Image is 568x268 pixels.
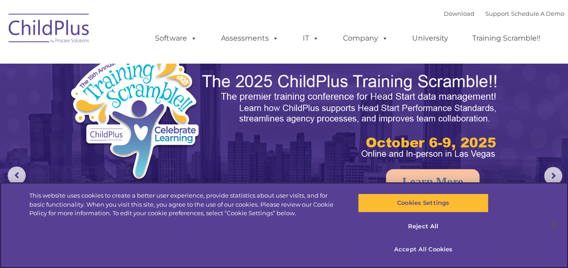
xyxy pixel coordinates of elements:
a: Company [334,29,397,47]
div: This website uses cookies to create a better user experience, provide statistics about user visit... [29,191,341,218]
a: University [403,29,457,47]
span: Phone number [126,97,164,103]
a: Schedule A Demo [511,10,564,17]
font: | [444,10,564,17]
a: Support [485,10,509,17]
button: Cookies Settings [358,194,488,213]
a: Download [444,10,474,17]
button: Reject All [358,217,488,236]
a: Training Scramble!! [463,29,549,47]
a: Software [146,29,206,47]
button: Close [544,214,563,234]
img: ChildPlus by Procare Solutions [4,7,94,52]
a: IT [294,29,328,47]
button: Accept All Cookies [358,240,488,259]
a: Learn More [386,169,479,194]
a: Assessments [212,29,288,47]
span: Last name [126,60,153,66]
